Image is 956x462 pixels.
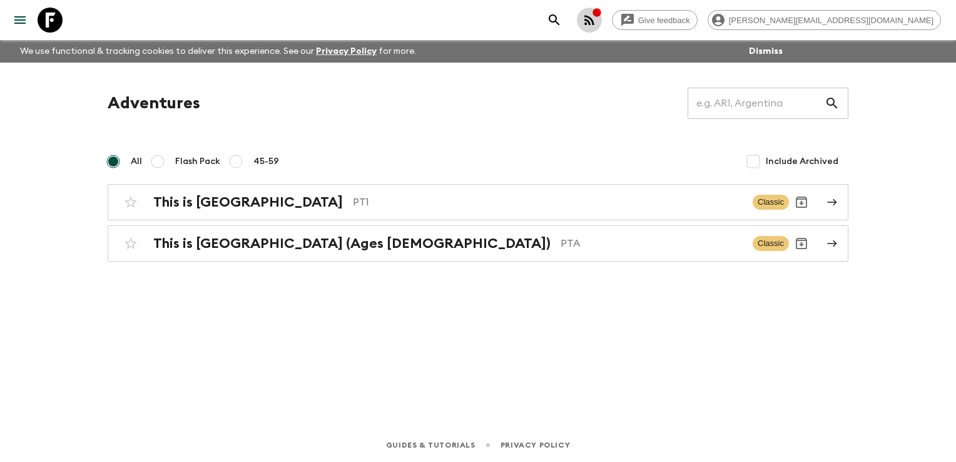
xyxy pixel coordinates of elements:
[561,236,743,251] p: PTA
[108,225,848,262] a: This is [GEOGRAPHIC_DATA] (Ages [DEMOGRAPHIC_DATA])PTAClassicArchive
[316,47,377,56] a: Privacy Policy
[501,438,570,452] a: Privacy Policy
[746,43,786,60] button: Dismiss
[175,155,220,168] span: Flash Pack
[153,235,551,252] h2: This is [GEOGRAPHIC_DATA] (Ages [DEMOGRAPHIC_DATA])
[8,8,33,33] button: menu
[789,231,814,256] button: Archive
[753,236,789,251] span: Classic
[131,155,142,168] span: All
[753,195,789,210] span: Classic
[766,155,838,168] span: Include Archived
[542,8,567,33] button: search adventures
[688,86,825,121] input: e.g. AR1, Argentina
[708,10,941,30] div: [PERSON_NAME][EMAIL_ADDRESS][DOMAIN_NAME]
[789,190,814,215] button: Archive
[108,184,848,220] a: This is [GEOGRAPHIC_DATA]PT1ClassicArchive
[253,155,279,168] span: 45-59
[353,195,743,210] p: PT1
[15,40,421,63] p: We use functional & tracking cookies to deliver this experience. See our for more.
[108,91,200,116] h1: Adventures
[612,10,698,30] a: Give feedback
[153,194,343,210] h2: This is [GEOGRAPHIC_DATA]
[722,16,940,25] span: [PERSON_NAME][EMAIL_ADDRESS][DOMAIN_NAME]
[386,438,475,452] a: Guides & Tutorials
[631,16,697,25] span: Give feedback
